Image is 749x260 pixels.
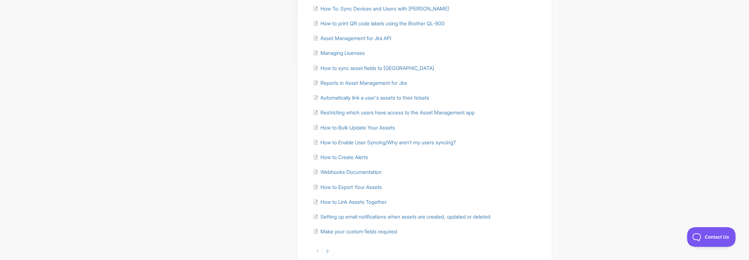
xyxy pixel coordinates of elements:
[687,227,736,247] iframe: Toggle Customer Support
[320,50,364,56] span: Managing Licenses
[320,35,391,41] span: Asset Management for Jira API
[320,169,381,175] span: Webhooks Documentation
[313,248,322,254] a: 1
[320,214,490,220] span: Setting up email notifications when assets are created, updated or deleted
[313,125,395,131] a: How to Bulk Update Your Assets
[320,125,395,131] span: How to Bulk Update Your Assets
[313,184,382,190] a: How to Export Your Assets
[313,199,386,205] a: How to Link Assets Together
[320,184,382,190] span: How to Export Your Assets
[313,169,381,175] a: Webhooks Documentation
[313,6,449,12] a: How To: Sync Devices and Users with [PERSON_NAME]
[320,20,444,27] span: How to print QR code labels using the Brother QL-800
[320,95,429,101] span: Automatically link a user's assets to their tickets
[313,50,364,56] a: Managing Licenses
[320,228,397,235] span: Make your custom fields required
[313,65,434,71] a: How to sync asset fields to [GEOGRAPHIC_DATA]
[320,154,368,160] span: How to Create Alerts
[320,199,386,205] span: How to Link Assets Together
[320,80,407,86] span: Reports in Asset Management for Jira
[313,214,490,220] a: Setting up email notifications when assets are created, updated or deleted
[313,95,429,101] a: Automatically link a user's assets to their tickets
[313,20,444,27] a: How to print QR code labels using the Brother QL-800
[313,109,474,116] a: Restricting which users have access to the Asset Management app
[313,228,397,235] a: Make your custom fields required
[320,109,474,116] span: Restricting which users have access to the Asset Management app
[313,80,407,86] a: Reports in Asset Management for Jira
[313,35,391,41] a: Asset Management for Jira API
[320,139,456,146] span: How to Enable User Syncing/Why aren't my users syncing?
[320,6,449,12] span: How To: Sync Devices and Users with [PERSON_NAME]
[320,65,434,71] span: How to sync asset fields to [GEOGRAPHIC_DATA]
[313,139,456,146] a: How to Enable User Syncing/Why aren't my users syncing?
[313,154,368,160] a: How to Create Alerts
[322,248,332,254] a: 2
